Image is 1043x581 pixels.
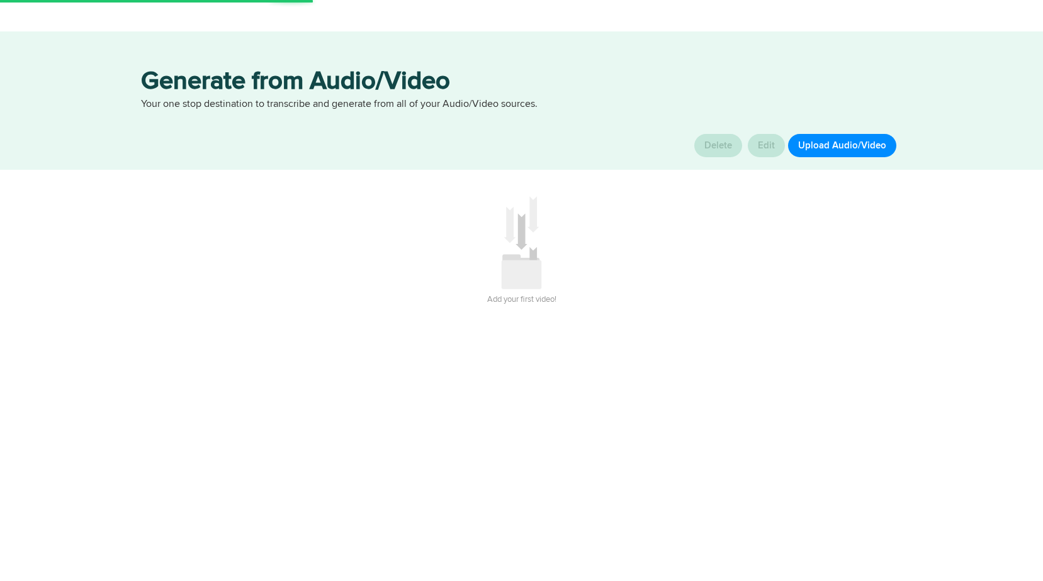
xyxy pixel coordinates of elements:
[141,69,903,97] h3: Generate from Audio/Video
[748,134,785,157] button: Edit
[788,134,896,157] button: Upload Audio/Video
[141,290,903,310] h3: Add your first video!
[694,134,742,157] button: Delete
[141,97,903,112] p: Your one stop destination to transcribe and generate from all of your Audio/Video sources.
[501,196,542,290] img: icon_add_something.svg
